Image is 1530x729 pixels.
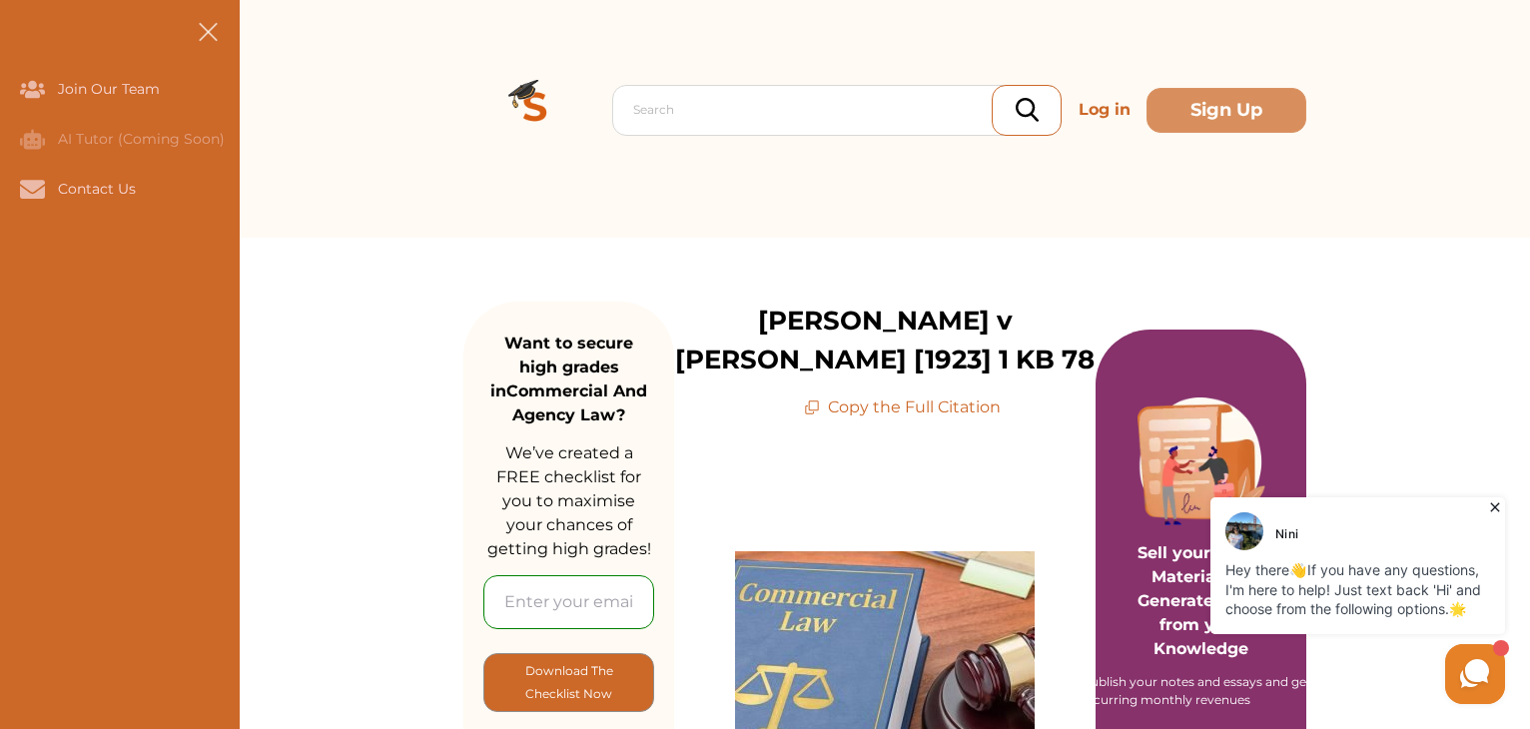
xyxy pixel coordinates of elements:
[487,443,651,558] span: We’ve created a FREE checklist for you to maximise your chances of getting high grades!
[1116,485,1286,661] p: Sell your Study Materials to Generate Value from your Knowledge
[1071,90,1139,130] p: Log in
[1051,492,1510,709] iframe: HelpCrunch
[483,653,654,712] button: [object Object]
[674,302,1096,379] p: [PERSON_NAME] v [PERSON_NAME] [1923] 1 KB 78
[1147,88,1306,133] button: Sign Up
[483,575,654,629] input: Enter your email here
[463,38,607,182] img: Logo
[804,395,1001,419] p: Copy the Full Citation
[490,334,647,424] strong: Want to secure high grades in Commercial And Agency Law ?
[1016,98,1039,122] img: search_icon
[524,659,613,706] p: Download The Checklist Now
[1138,397,1265,525] img: Purple card image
